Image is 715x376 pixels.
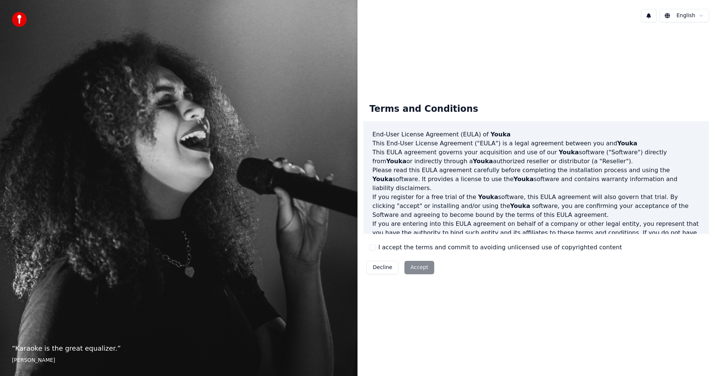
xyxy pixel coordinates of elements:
[372,130,700,139] h3: End-User License Agreement (EULA) of
[372,219,700,255] p: If you are entering into this EULA agreement on behalf of a company or other legal entity, you re...
[473,158,493,165] span: Youka
[386,158,406,165] span: Youka
[372,139,700,148] p: This End-User License Agreement ("EULA") is a legal agreement between you and
[559,149,579,156] span: Youka
[514,176,534,183] span: Youka
[372,193,700,219] p: If you register for a free trial of the software, this EULA agreement will also govern that trial...
[12,12,27,27] img: youka
[372,166,700,193] p: Please read this EULA agreement carefully before completing the installation process and using th...
[490,131,511,138] span: Youka
[12,357,346,364] footer: [PERSON_NAME]
[510,202,530,209] span: Youka
[363,97,484,121] div: Terms and Conditions
[372,148,700,166] p: This EULA agreement governs your acquisition and use of our software ("Software") directly from o...
[366,261,398,274] button: Decline
[372,176,393,183] span: Youka
[478,193,498,200] span: Youka
[378,243,622,252] label: I accept the terms and commit to avoiding unlicensed use of copyrighted content
[617,140,637,147] span: Youka
[12,343,346,354] p: “ Karaoke is the great equalizer. ”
